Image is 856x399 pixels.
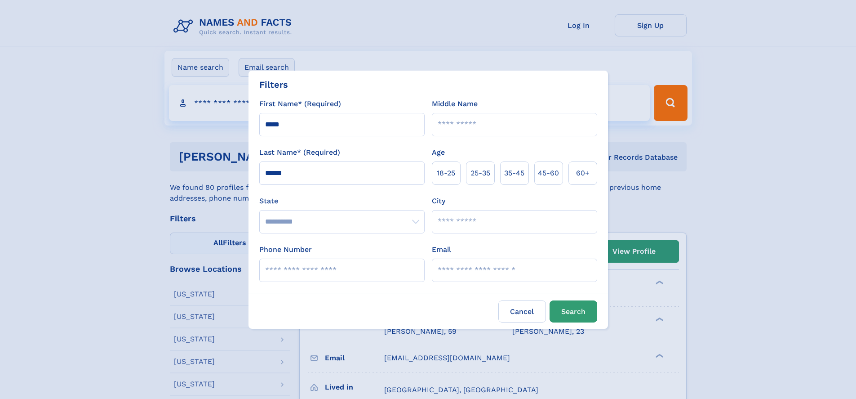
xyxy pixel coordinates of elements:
[259,244,312,255] label: Phone Number
[576,168,590,179] span: 60+
[432,99,478,109] label: Middle Name
[504,168,524,179] span: 35‑45
[470,168,490,179] span: 25‑35
[498,300,546,323] label: Cancel
[432,147,445,158] label: Age
[259,196,425,206] label: State
[259,78,288,91] div: Filters
[432,196,445,206] label: City
[538,168,559,179] span: 45‑60
[550,300,597,323] button: Search
[432,244,451,255] label: Email
[437,168,455,179] span: 18‑25
[259,99,341,109] label: First Name* (Required)
[259,147,340,158] label: Last Name* (Required)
